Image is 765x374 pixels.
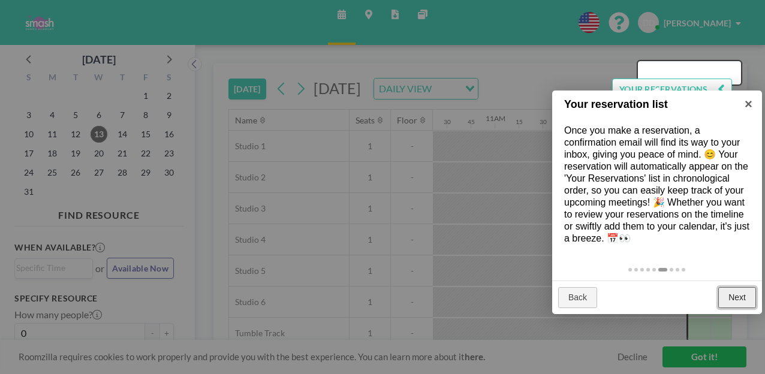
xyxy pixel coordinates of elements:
a: Back [558,287,597,309]
div: Once you make a reservation, a confirmation email will find its way to your inbox, giving you pea... [552,113,762,257]
a: Next [718,287,756,309]
a: × [735,91,762,117]
button: YOUR RESERVATIONS [612,79,732,99]
h1: Your reservation list [564,96,731,113]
